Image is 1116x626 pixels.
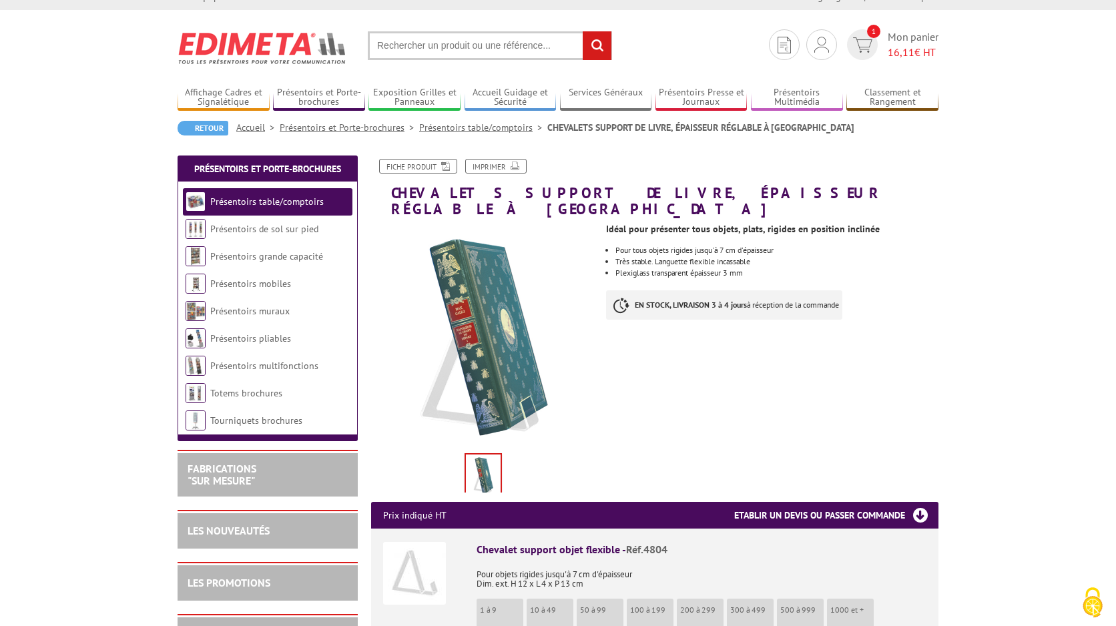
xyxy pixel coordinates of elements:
[655,87,748,109] a: Présentoirs Presse et Journaux
[615,269,938,277] li: Plexiglass transparent épaisseur 3 mm
[466,454,501,496] img: chevalets_4804.jpg
[477,542,926,557] div: Chevalet support objet flexible -
[194,163,341,175] a: Présentoirs et Porte-brochures
[210,305,290,317] a: Présentoirs muraux
[178,87,270,109] a: Affichage Cadres et Signalétique
[615,246,938,254] li: Pour tous objets rigides jusqu'à 7 cm d'épaisseur
[186,383,206,403] img: Totems brochures
[615,258,938,266] li: Très stable. Languette flexible incassable
[830,605,874,615] p: 1000 et +
[867,25,880,38] span: 1
[888,29,938,60] span: Mon panier
[379,159,457,174] a: Fiche produit
[210,332,291,344] a: Présentoirs pliables
[210,250,323,262] a: Présentoirs grande capacité
[730,605,774,615] p: 300 à 499
[186,192,206,212] img: Présentoirs table/comptoirs
[680,605,724,615] p: 200 à 299
[188,576,270,589] a: LES PROMOTIONS
[186,410,206,430] img: Tourniquets brochures
[236,121,280,133] a: Accueil
[210,278,291,290] a: Présentoirs mobiles
[1076,586,1109,619] img: Cookies (fenêtre modale)
[188,524,270,537] a: LES NOUVEAUTÉS
[480,605,523,615] p: 1 à 9
[780,605,824,615] p: 500 à 999
[186,356,206,376] img: Présentoirs multifonctions
[1069,581,1116,626] button: Cookies (fenêtre modale)
[186,246,206,266] img: Présentoirs grande capacité
[186,219,206,239] img: Présentoirs de sol sur pied
[583,31,611,60] input: rechercher
[280,121,419,133] a: Présentoirs et Porte-brochures
[465,159,527,174] a: Imprimer
[186,301,206,321] img: Présentoirs muraux
[210,196,324,208] a: Présentoirs table/comptoirs
[368,31,612,60] input: Rechercher un produit ou une référence...
[530,605,573,615] p: 10 à 49
[635,300,747,310] strong: EN STOCK, LIVRAISON 3 à 4 jours
[888,45,914,59] span: 16,11
[383,542,446,605] img: Chevalet support objet flexible
[273,87,365,109] a: Présentoirs et Porte-brochures
[188,462,256,487] a: FABRICATIONS"Sur Mesure"
[210,223,318,235] a: Présentoirs de sol sur pied
[210,414,302,426] a: Tourniquets brochures
[888,45,938,60] span: € HT
[778,37,791,53] img: devis rapide
[419,121,547,133] a: Présentoirs table/comptoirs
[547,121,854,134] li: CHEVALETS SUPPORT DE LIVRE, ÉPAISSEUR RÉGLABLE À [GEOGRAPHIC_DATA]
[560,87,652,109] a: Services Généraux
[178,23,348,73] img: Edimeta
[606,290,842,320] p: à réception de la commande
[178,121,228,135] a: Retour
[580,605,623,615] p: 50 à 99
[371,224,596,448] img: chevalets_4804.jpg
[844,29,938,60] a: devis rapide 1 Mon panier 16,11€ HT
[751,87,843,109] a: Présentoirs Multimédia
[814,37,829,53] img: devis rapide
[361,159,948,217] h1: CHEVALETS SUPPORT DE LIVRE, ÉPAISSEUR RÉGLABLE À [GEOGRAPHIC_DATA]
[853,37,872,53] img: devis rapide
[606,223,880,235] strong: Idéal pour présenter tous objets, plats, rigides en position inclinée
[186,328,206,348] img: Présentoirs pliables
[630,605,673,615] p: 100 à 199
[477,561,926,589] p: Pour objets rigides jusqu'à 7 cm d'épaisseur Dim. ext. H 12 x L 4 x P 13 cm
[383,502,447,529] p: Prix indiqué HT
[465,87,557,109] a: Accueil Guidage et Sécurité
[626,543,667,556] span: Réf.4804
[210,387,282,399] a: Totems brochures
[210,360,318,372] a: Présentoirs multifonctions
[186,274,206,294] img: Présentoirs mobiles
[734,502,938,529] h3: Etablir un devis ou passer commande
[846,87,938,109] a: Classement et Rangement
[368,87,461,109] a: Exposition Grilles et Panneaux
